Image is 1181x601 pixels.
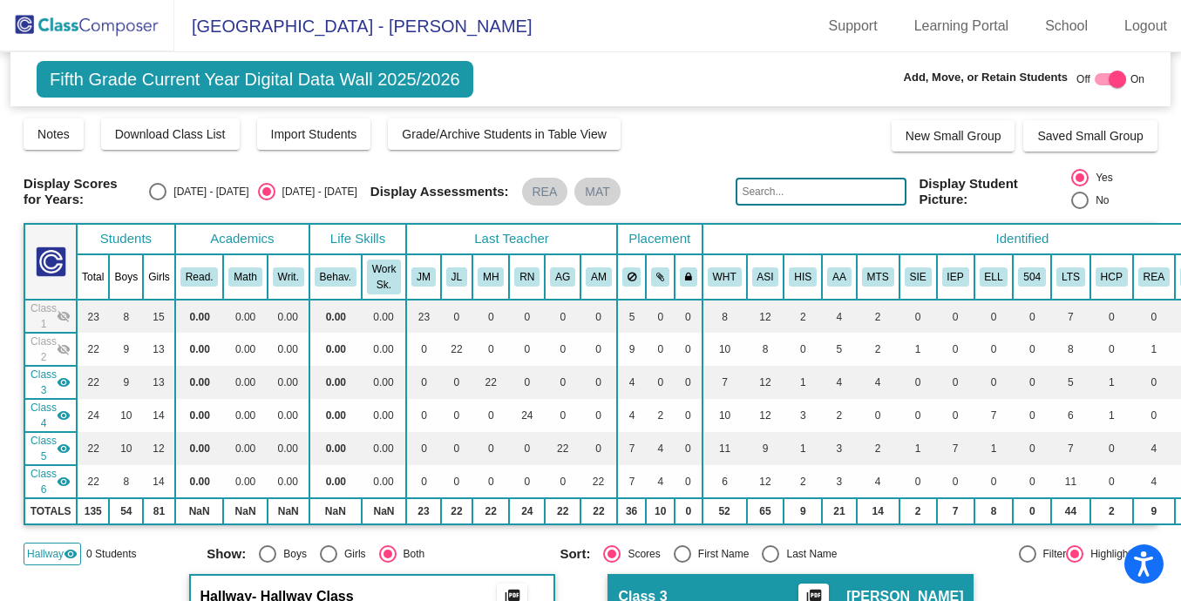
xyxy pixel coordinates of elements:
[974,254,1014,300] th: English Language Learner
[143,254,175,300] th: Girls
[509,498,545,524] td: 24
[309,333,362,366] td: 0.00
[268,399,309,432] td: 0.00
[1090,366,1133,399] td: 1
[857,333,899,366] td: 2
[974,432,1014,465] td: 1
[175,432,224,465] td: 0.00
[937,465,974,498] td: 0
[406,399,441,432] td: 0
[937,300,974,333] td: 0
[406,333,441,366] td: 0
[747,254,784,300] th: Asian
[899,465,937,498] td: 0
[175,399,224,432] td: 0.00
[702,300,747,333] td: 8
[309,300,362,333] td: 0.00
[1133,366,1175,399] td: 0
[545,465,580,498] td: 0
[580,300,617,333] td: 0
[586,267,612,287] button: AM
[580,333,617,366] td: 0
[1037,129,1143,143] span: Saved Small Group
[24,432,77,465] td: Amanda Getson - SPED
[822,300,857,333] td: 4
[1051,333,1090,366] td: 8
[1013,333,1051,366] td: 0
[580,254,617,300] th: Amy Minwalla
[892,120,1015,152] button: New Small Group
[545,333,580,366] td: 0
[822,465,857,498] td: 3
[784,254,822,300] th: Hispanic
[646,333,675,366] td: 0
[899,366,937,399] td: 0
[1133,465,1175,498] td: 4
[1023,120,1157,152] button: Saved Small Group
[77,465,109,498] td: 22
[522,178,568,206] mat-chip: REA
[617,465,647,498] td: 7
[109,498,143,524] td: 54
[268,300,309,333] td: 0.00
[702,465,747,498] td: 6
[550,267,575,287] button: AG
[109,432,143,465] td: 10
[937,333,974,366] td: 0
[675,333,702,366] td: 0
[900,12,1023,40] a: Learning Portal
[617,254,647,300] th: Keep away students
[822,399,857,432] td: 2
[974,366,1014,399] td: 0
[1090,300,1133,333] td: 0
[675,300,702,333] td: 0
[822,254,857,300] th: African American
[115,127,226,141] span: Download Class List
[580,498,617,524] td: 22
[143,432,175,465] td: 12
[362,300,406,333] td: 0.00
[362,366,406,399] td: 0.00
[646,366,675,399] td: 0
[702,254,747,300] th: White
[784,432,822,465] td: 1
[937,432,974,465] td: 7
[309,432,362,465] td: 0.00
[514,267,540,287] button: RN
[937,366,974,399] td: 0
[101,118,240,150] button: Download Class List
[906,129,1001,143] span: New Small Group
[857,432,899,465] td: 2
[617,224,702,254] th: Placement
[223,465,267,498] td: 0.00
[857,366,899,399] td: 4
[472,498,509,524] td: 22
[24,176,136,207] span: Display Scores for Years:
[109,366,143,399] td: 9
[784,366,822,399] td: 1
[1110,12,1181,40] a: Logout
[815,12,892,40] a: Support
[175,333,224,366] td: 0.00
[942,267,969,287] button: IEP
[545,432,580,465] td: 22
[268,333,309,366] td: 0.00
[406,224,617,254] th: Last Teacher
[228,267,261,287] button: Math
[1056,267,1085,287] button: LTS
[617,333,647,366] td: 9
[441,366,472,399] td: 0
[899,399,937,432] td: 0
[441,333,472,366] td: 22
[223,333,267,366] td: 0.00
[37,127,70,141] span: Notes
[857,254,899,300] th: MTSS Module
[1051,465,1090,498] td: 11
[1013,300,1051,333] td: 0
[899,254,937,300] th: Speech Only IEP
[143,498,175,524] td: 81
[1089,192,1109,208] div: No
[702,399,747,432] td: 10
[617,432,647,465] td: 7
[646,498,675,524] td: 10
